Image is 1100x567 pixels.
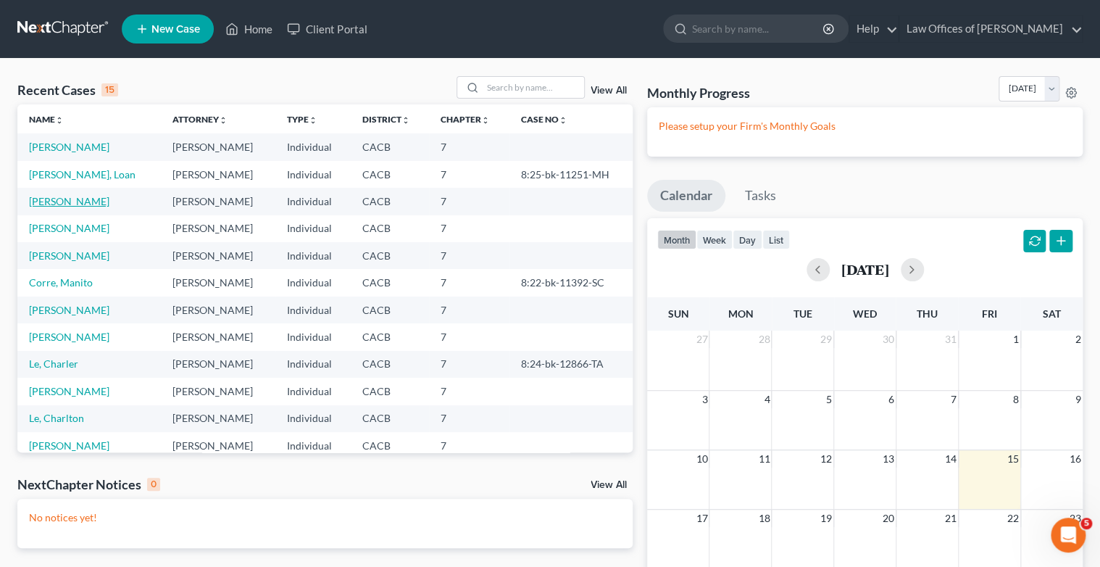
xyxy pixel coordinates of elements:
span: 31 [943,331,958,348]
a: [PERSON_NAME] [29,331,109,343]
td: 7 [429,432,509,459]
span: 30 [881,331,896,348]
a: Calendar [647,180,725,212]
a: [PERSON_NAME] [29,222,109,234]
td: Individual [275,242,351,269]
i: unfold_more [55,116,64,125]
a: Le, Charler [29,357,78,370]
td: 8:22-bk-11392-SC [509,269,633,296]
span: 14 [943,450,958,468]
span: Wed [853,307,877,320]
p: No notices yet! [29,510,621,525]
td: CACB [351,242,429,269]
td: Individual [275,188,351,215]
span: Mon [728,307,753,320]
td: Individual [275,351,351,378]
td: [PERSON_NAME] [161,432,275,459]
button: week [696,230,733,249]
span: 19 [819,510,833,527]
h2: [DATE] [841,262,889,277]
td: Individual [275,161,351,188]
a: [PERSON_NAME], Loan [29,168,136,181]
td: 7 [429,297,509,323]
td: CACB [351,405,429,432]
span: 23 [1068,510,1083,527]
a: Law Offices of [PERSON_NAME] [899,16,1082,42]
span: 27 [694,331,709,348]
td: Individual [275,405,351,432]
a: [PERSON_NAME] [29,249,109,262]
span: 21 [943,510,958,527]
td: CACB [351,215,429,242]
span: 4 [762,391,771,408]
span: 5 [1080,518,1092,529]
iframe: Intercom live chat [1051,518,1086,552]
td: CACB [351,323,429,350]
span: 5 [825,391,833,408]
i: unfold_more [401,116,410,125]
a: [PERSON_NAME] [29,304,109,316]
span: 15 [1006,450,1020,468]
a: Districtunfold_more [362,114,410,125]
td: Individual [275,215,351,242]
span: 18 [757,510,771,527]
span: 12 [819,450,833,468]
i: unfold_more [309,116,317,125]
td: [PERSON_NAME] [161,133,275,160]
td: CACB [351,432,429,459]
td: 7 [429,405,509,432]
td: 7 [429,161,509,188]
td: CACB [351,161,429,188]
i: unfold_more [481,116,490,125]
td: Individual [275,378,351,405]
td: CACB [351,351,429,378]
td: [PERSON_NAME] [161,323,275,350]
a: [PERSON_NAME] [29,195,109,207]
span: Fri [982,307,997,320]
td: [PERSON_NAME] [161,188,275,215]
td: 7 [429,188,509,215]
span: 8 [1012,391,1020,408]
a: [PERSON_NAME] [29,141,109,153]
td: CACB [351,378,429,405]
button: day [733,230,762,249]
span: 3 [700,391,709,408]
td: 7 [429,351,509,378]
a: Home [218,16,280,42]
td: 8:25-bk-11251-MH [509,161,633,188]
td: [PERSON_NAME] [161,161,275,188]
a: Help [849,16,898,42]
a: Tasks [732,180,789,212]
span: 13 [881,450,896,468]
span: Tue [793,307,812,320]
a: [PERSON_NAME] [29,385,109,397]
td: 7 [429,269,509,296]
span: Thu [917,307,938,320]
a: Le, Charlton [29,412,84,424]
span: 20 [881,510,896,527]
td: CACB [351,297,429,323]
td: Individual [275,269,351,296]
a: Chapterunfold_more [441,114,490,125]
span: 11 [757,450,771,468]
i: unfold_more [559,116,567,125]
td: Individual [275,432,351,459]
span: 29 [819,331,833,348]
a: Client Portal [280,16,374,42]
td: Individual [275,133,351,160]
button: list [762,230,790,249]
td: [PERSON_NAME] [161,269,275,296]
td: CACB [351,269,429,296]
input: Search by name... [483,77,584,98]
i: unfold_more [219,116,228,125]
div: Recent Cases [17,81,118,99]
span: 28 [757,331,771,348]
div: NextChapter Notices [17,476,160,493]
button: month [657,230,696,249]
p: Please setup your Firm's Monthly Goals [659,119,1071,133]
td: Individual [275,297,351,323]
span: 2 [1074,331,1083,348]
a: View All [591,480,627,490]
td: [PERSON_NAME] [161,378,275,405]
td: CACB [351,188,429,215]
